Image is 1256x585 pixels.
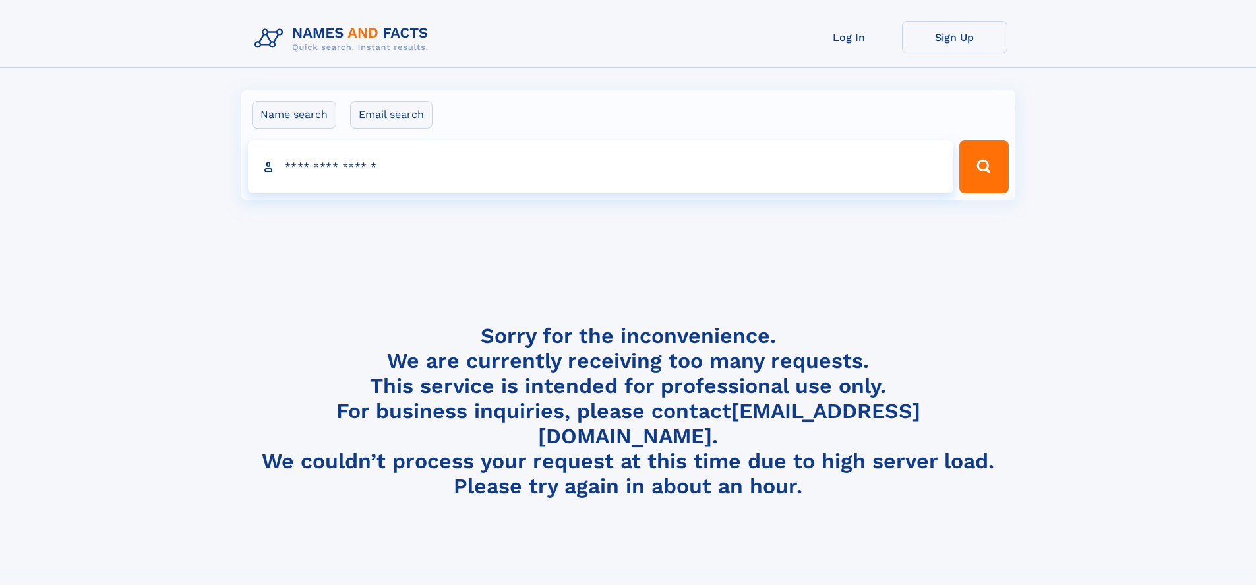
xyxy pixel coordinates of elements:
[796,21,902,53] a: Log In
[252,101,336,129] label: Name search
[248,140,954,193] input: search input
[249,323,1007,499] h4: Sorry for the inconvenience. We are currently receiving too many requests. This service is intend...
[350,101,433,129] label: Email search
[249,21,439,57] img: Logo Names and Facts
[538,398,920,448] a: [EMAIL_ADDRESS][DOMAIN_NAME]
[959,140,1008,193] button: Search Button
[902,21,1007,53] a: Sign Up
